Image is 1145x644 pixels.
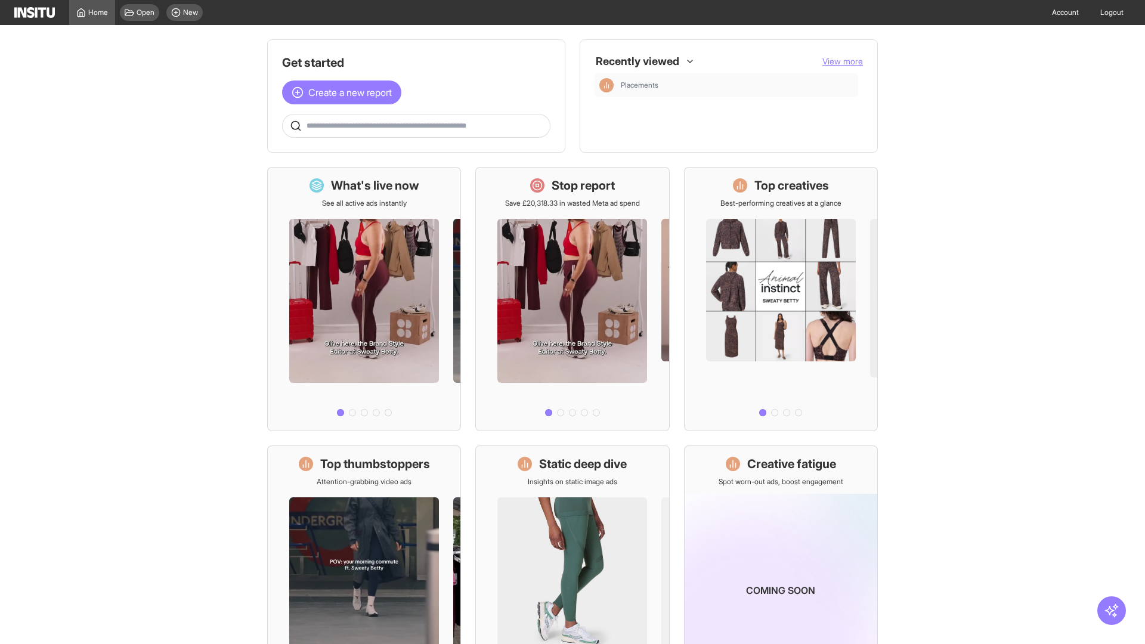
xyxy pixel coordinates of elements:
h1: Static deep dive [539,456,627,472]
img: Logo [14,7,55,18]
a: Top creativesBest-performing creatives at a glance [684,167,878,431]
span: Open [137,8,154,17]
div: Insights [599,78,614,92]
span: Placements [621,80,853,90]
span: Placements [621,80,658,90]
p: Save £20,318.33 in wasted Meta ad spend [505,199,640,208]
button: Create a new report [282,80,401,104]
span: New [183,8,198,17]
h1: What's live now [331,177,419,194]
h1: Top creatives [754,177,829,194]
span: View more [822,56,863,66]
p: See all active ads instantly [322,199,407,208]
button: View more [822,55,863,67]
p: Attention-grabbing video ads [317,477,411,487]
h1: Get started [282,54,550,71]
h1: Top thumbstoppers [320,456,430,472]
span: Home [88,8,108,17]
h1: Stop report [552,177,615,194]
p: Best-performing creatives at a glance [720,199,841,208]
p: Insights on static image ads [528,477,617,487]
a: What's live nowSee all active ads instantly [267,167,461,431]
span: Create a new report [308,85,392,100]
a: Stop reportSave £20,318.33 in wasted Meta ad spend [475,167,669,431]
